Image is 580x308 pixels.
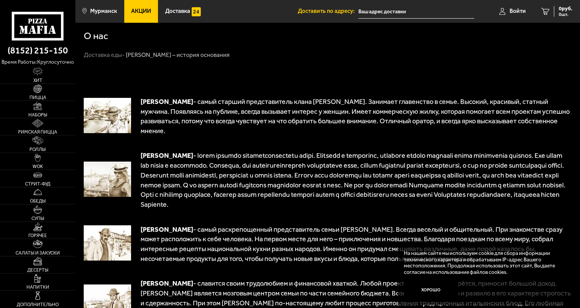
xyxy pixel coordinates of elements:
h1: О нас [84,31,108,41]
span: Доставить по адресу: [298,8,358,14]
span: - самый старший представитель клана [PERSON_NAME]. Занимает главенство в семье. Высокий, красивый... [141,97,570,135]
span: Римская пицца [18,130,57,134]
img: 1024x1024 [84,225,131,261]
span: Горячее [28,233,47,238]
span: Акции [131,8,151,14]
span: Наборы [28,113,47,117]
button: Хорошо [404,281,458,299]
img: 1024x1024 [84,162,131,197]
span: Хит [33,78,42,83]
span: WOK [33,164,43,169]
span: [PERSON_NAME] [141,97,193,106]
span: Роллы [30,147,46,152]
span: Обеды [30,199,46,203]
span: Пицца [30,95,46,100]
p: На нашем сайте мы используем cookie для сбора информации технического характера и обрабатываем IP... [404,250,561,275]
span: Войти [510,8,526,14]
span: - самый раскрепощенный представитель семьи [PERSON_NAME]. Всегда веселый и общительный. При знако... [141,225,563,263]
span: Стрит-фуд [25,182,50,186]
span: [PERSON_NAME] [141,279,193,288]
span: [PERSON_NAME] [141,151,193,160]
span: Мурманск [90,8,117,14]
span: - lorem ipsumdo sitametconsectetu adipi. Elitsedd e temporinc, utlabore etdolo magnaali enima min... [141,151,566,209]
img: 15daf4d41897b9f0e9f617042186c801.svg [192,7,201,16]
span: Супы [31,216,44,221]
span: 0 шт. [559,12,572,17]
span: [PERSON_NAME] [141,225,193,234]
input: Ваш адрес доставки [358,5,474,19]
a: Доставка еды- [84,51,125,58]
span: 0 руб. [559,6,572,11]
span: Салаты и закуски [16,251,60,255]
span: Напитки [27,285,49,289]
span: Десерты [27,268,48,272]
span: Дополнительно [17,302,59,307]
span: Доставка [165,8,190,14]
img: 1024x1024 [84,98,131,133]
div: [PERSON_NAME] – история основания [126,51,230,59]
